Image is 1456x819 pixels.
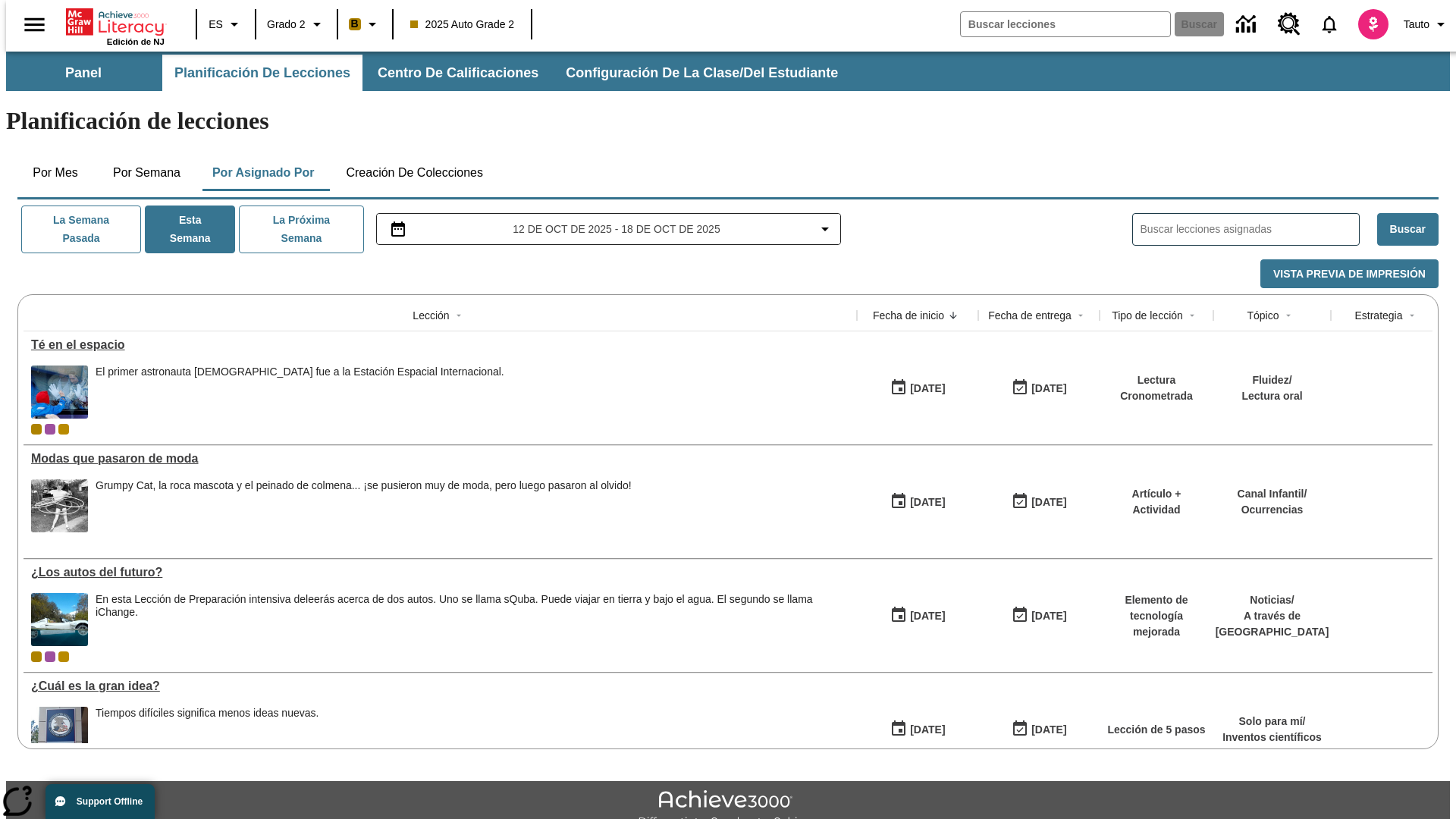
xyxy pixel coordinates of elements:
[1398,11,1456,38] button: Perfil/Configuración
[1112,308,1183,323] div: Tipo de lección
[58,424,69,435] div: New 2025 class
[1031,493,1066,512] div: [DATE]
[343,11,388,38] button: Boost El color de la clase es anaranjado claro. Cambiar el color de la clase.
[513,221,720,237] span: 12 de oct de 2025 - 18 de oct de 2025
[107,37,165,46] span: Edición de NJ
[873,308,944,323] div: Fecha de inicio
[21,206,141,253] button: La semana pasada
[101,155,193,191] button: Por semana
[96,593,849,619] div: En esta Lección de Preparación intensiva de
[1107,372,1206,404] p: Lectura Cronometrada
[31,338,849,352] a: Té en el espacio, Lecciones
[66,5,165,46] div: Portada
[58,651,69,662] div: New 2025 class
[1310,5,1349,44] a: Notificaciones
[31,593,88,646] img: Un automóvil de alta tecnología flotando en el agua.
[96,593,849,646] div: En esta Lección de Preparación intensiva de leerás acerca de dos autos. Uno se llama sQuba. Puede...
[1279,306,1298,325] button: Sort
[6,55,852,91] div: Subbarra de navegación
[45,651,55,662] div: OL 2025 Auto Grade 3
[1238,486,1307,502] p: Canal Infantil /
[961,12,1170,36] input: Buscar campo
[1141,218,1359,240] input: Buscar lecciones asignadas
[31,679,849,693] a: ¿Cuál es la gran idea?, Lecciones
[910,493,945,512] div: [DATE]
[1031,379,1066,398] div: [DATE]
[65,64,102,82] span: Panel
[554,55,850,91] button: Configuración de la clase/del estudiante
[885,601,950,630] button: 07/01/25: Primer día en que estuvo disponible la lección
[77,796,143,807] span: Support Offline
[96,707,318,720] div: Tiempos difíciles significa menos ideas nuevas.
[1404,17,1429,33] span: Tauto
[944,306,962,325] button: Sort
[162,55,362,91] button: Planificación de lecciones
[1247,308,1279,323] div: Tópico
[31,424,42,435] div: Clase actual
[45,424,55,435] div: OL 2025 Auto Grade 3
[31,651,42,662] div: Clase actual
[1006,488,1072,516] button: 06/30/26: Último día en que podrá accederse la lección
[31,452,849,466] div: Modas que pasaron de moda
[45,784,155,819] button: Support Offline
[1349,5,1398,44] button: Escoja un nuevo avatar
[6,107,1450,135] h1: Planificación de lecciones
[200,155,327,191] button: Por asignado por
[1222,714,1322,730] p: Solo para mí /
[31,452,849,466] a: Modas que pasaron de moda, Lecciones
[1006,715,1072,744] button: 04/13/26: Último día en que podrá accederse la lección
[1238,502,1307,518] p: Ocurrencias
[988,308,1072,323] div: Fecha de entrega
[816,220,834,238] svg: Collapse Date Range Filter
[1377,213,1439,246] button: Buscar
[1227,4,1269,45] a: Centro de información
[566,64,838,82] span: Configuración de la clase/del estudiante
[8,55,159,91] button: Panel
[1031,607,1066,626] div: [DATE]
[1354,308,1402,323] div: Estrategia
[1031,720,1066,739] div: [DATE]
[96,707,318,760] div: Tiempos difíciles significa menos ideas nuevas.
[96,366,504,419] div: El primer astronauta británico fue a la Estación Espacial Internacional.
[378,64,538,82] span: Centro de calificaciones
[1107,486,1206,518] p: Artículo + Actividad
[31,566,849,579] div: ¿Los autos del futuro?
[1107,722,1205,738] p: Lección de 5 pasos
[1107,592,1206,640] p: Elemento de tecnología mejorada
[174,64,350,82] span: Planificación de lecciones
[410,17,515,33] span: 2025 Auto Grade 2
[1260,259,1439,289] button: Vista previa de impresión
[96,479,632,532] div: Grumpy Cat, la roca mascota y el peinado de colmena... ¡se pusieron muy de moda, pero luego pasar...
[351,14,359,33] span: B
[267,17,306,33] span: Grado 2
[334,155,495,191] button: Creación de colecciones
[383,220,835,238] button: Seleccione el intervalo de fechas opción del menú
[96,479,632,492] div: Grumpy Cat, la roca mascota y el peinado de colmena... ¡se pusieron muy de moda, pero luego pasar...
[910,607,945,626] div: [DATE]
[12,2,57,47] button: Abrir el menú lateral
[1403,306,1421,325] button: Sort
[1006,374,1072,403] button: 10/12/25: Último día en que podrá accederse la lección
[261,11,332,38] button: Grado: Grado 2, Elige un grado
[413,308,449,323] div: Lección
[1006,601,1072,630] button: 08/01/26: Último día en que podrá accederse la lección
[1241,372,1302,388] p: Fluidez /
[910,720,945,739] div: [DATE]
[202,11,250,38] button: Lenguaje: ES, Selecciona un idioma
[885,715,950,744] button: 04/07/25: Primer día en que estuvo disponible la lección
[31,366,88,419] img: Un astronauta, el primero del Reino Unido que viaja a la Estación Espacial Internacional, saluda ...
[209,17,223,33] span: ES
[31,679,849,693] div: ¿Cuál es la gran idea?
[66,7,165,37] a: Portada
[31,707,88,760] img: Letrero cerca de un edificio dice Oficina de Patentes y Marcas de los Estados Unidos. La economía...
[1358,9,1389,39] img: avatar image
[910,379,945,398] div: [DATE]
